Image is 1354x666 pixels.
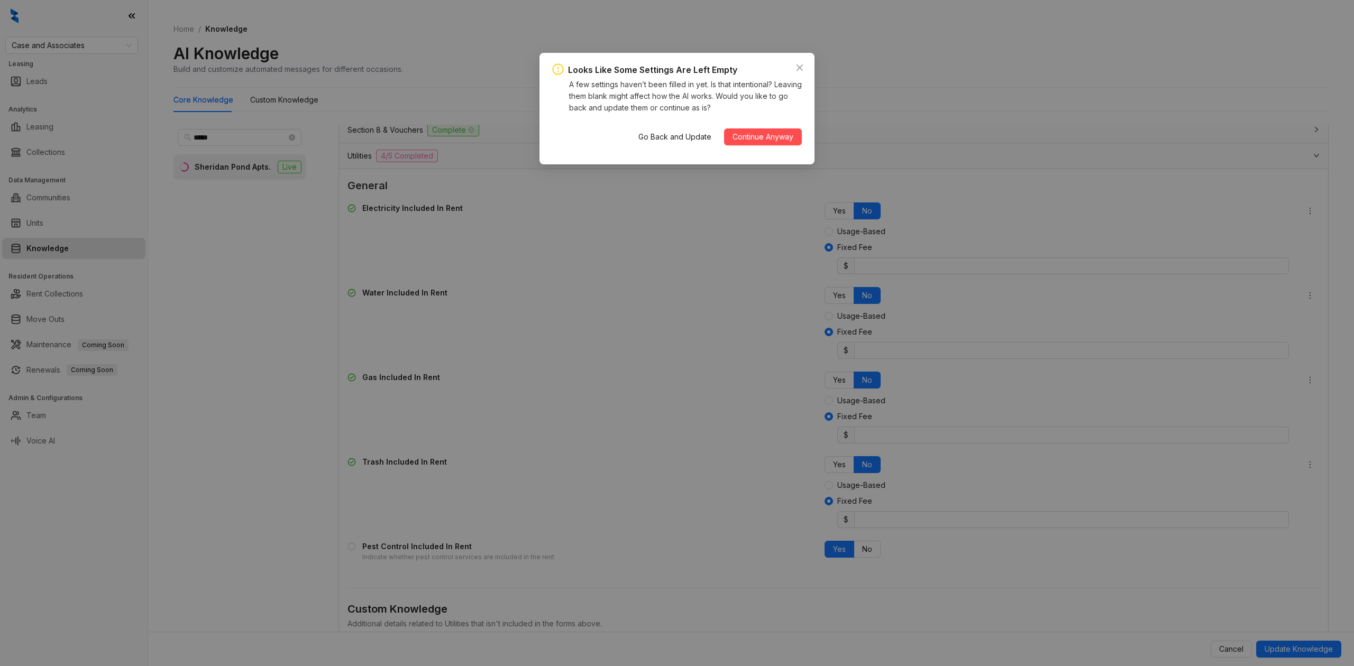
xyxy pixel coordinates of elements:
button: Continue Anyway [724,128,802,145]
span: close [795,63,804,72]
span: Continue Anyway [733,131,793,143]
button: Close [791,59,808,76]
div: Looks Like Some Settings Are Left Empty [568,63,737,77]
button: Go Back and Update [630,128,720,145]
div: A few settings haven’t been filled in yet. Is that intentional? Leaving them blank might affect h... [569,79,802,114]
span: Go Back and Update [638,131,711,143]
